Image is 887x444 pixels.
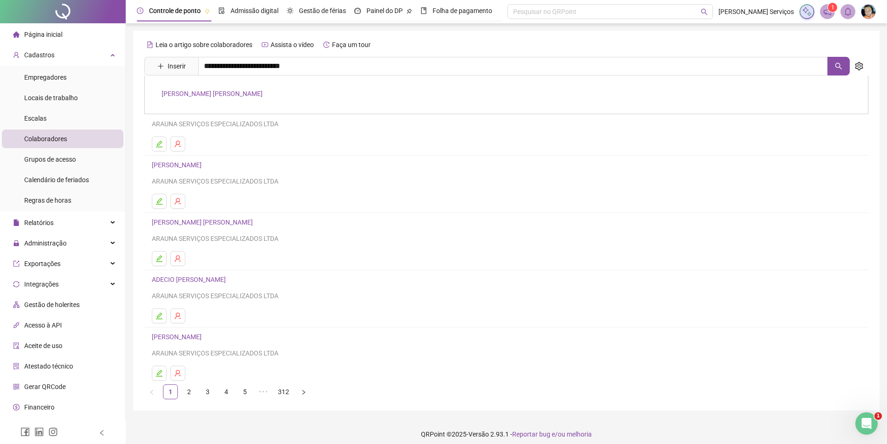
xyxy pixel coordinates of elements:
li: Página anterior [144,384,159,399]
a: [PERSON_NAME] [152,333,204,341]
span: user-add [13,52,20,58]
span: sync [13,281,20,287]
span: Relatórios [24,219,54,226]
span: search [701,8,708,15]
span: Gerar QRCode [24,383,66,390]
span: Página inicial [24,31,62,38]
span: Cadastros [24,51,54,59]
div: ARAUNA SERVIÇOS ESPECIALIZADOS LTDA [152,119,861,129]
a: ADECIO [PERSON_NAME] [152,276,229,283]
button: Inserir [150,59,193,74]
img: 16970 [861,5,875,19]
span: dollar [13,404,20,410]
span: export [13,260,20,267]
a: [PERSON_NAME] [PERSON_NAME] [152,219,256,226]
span: apartment [13,301,20,308]
a: 2 [182,385,196,399]
span: search [835,62,842,70]
span: edit [156,369,163,377]
span: Leia o artigo sobre colaboradores [156,41,252,48]
a: 4 [219,385,233,399]
a: 312 [275,385,292,399]
a: 1 [163,385,177,399]
span: notification [823,7,832,16]
span: user-delete [174,140,182,148]
span: Inserir [168,61,186,71]
img: sparkle-icon.fc2bf0ac1784a2077858766a79e2daf3.svg [802,7,812,17]
span: history [323,41,330,48]
span: Versão [468,430,489,438]
span: api [13,322,20,328]
span: Financeiro [24,403,54,411]
span: Folha de pagamento [433,7,492,14]
span: edit [156,140,163,148]
button: left [144,384,159,399]
span: user-delete [174,312,182,320]
span: linkedin [34,427,44,437]
span: setting [855,62,863,70]
span: plus [157,63,164,69]
div: ARAUNA SERVIÇOS ESPECIALIZADOS LTDA [152,233,861,244]
span: clock-circle [137,7,143,14]
div: ARAUNA SERVIÇOS ESPECIALIZADOS LTDA [152,348,861,358]
a: [PERSON_NAME] [PERSON_NAME] [162,90,263,97]
button: right [296,384,311,399]
span: Escalas [24,115,47,122]
span: Calendário de feriados [24,176,89,184]
span: dashboard [354,7,361,14]
span: right [301,389,306,395]
div: ARAUNA SERVIÇOS ESPECIALIZADOS LTDA [152,176,861,186]
sup: 1 [828,3,837,12]
span: 1 [874,412,882,420]
span: user-delete [174,369,182,377]
a: [PERSON_NAME] [152,161,204,169]
span: Empregadores [24,74,67,81]
span: Reportar bug e/ou melhoria [512,430,592,438]
span: pushpin [204,8,210,14]
span: Administração [24,239,67,247]
span: Aceite de uso [24,342,62,349]
span: sun [287,7,293,14]
span: user-delete [174,198,182,205]
span: solution [13,363,20,369]
li: 2 [182,384,196,399]
iframe: Intercom live chat [855,412,878,435]
span: book [420,7,427,14]
span: home [13,31,20,38]
span: Admissão digital [230,7,278,14]
span: Assista o vídeo [271,41,314,48]
a: 3 [201,385,215,399]
span: bell [844,7,852,16]
span: Integrações [24,280,59,288]
span: youtube [262,41,268,48]
li: 5 próximas páginas [256,384,271,399]
span: Faça um tour [332,41,371,48]
li: 1 [163,384,178,399]
span: ••• [256,384,271,399]
a: 5 [238,385,252,399]
span: qrcode [13,383,20,390]
span: edit [156,312,163,320]
span: instagram [48,427,58,437]
span: Exportações [24,260,61,267]
li: 5 [237,384,252,399]
li: 4 [219,384,234,399]
span: Grupos de acesso [24,156,76,163]
span: Gestão de férias [299,7,346,14]
span: Locais de trabalho [24,94,78,102]
li: 312 [275,384,292,399]
span: Acesso à API [24,321,62,329]
span: [PERSON_NAME] Serviços [718,7,794,17]
span: Regras de horas [24,197,71,204]
span: pushpin [406,8,412,14]
div: ARAUNA SERVIÇOS ESPECIALIZADOS LTDA [152,291,861,301]
span: file [13,219,20,226]
span: Painel do DP [366,7,403,14]
span: user-delete [174,255,182,262]
span: Controle de ponto [149,7,201,14]
span: file-text [147,41,153,48]
span: audit [13,342,20,349]
span: facebook [20,427,30,437]
span: left [149,389,155,395]
li: Próxima página [296,384,311,399]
